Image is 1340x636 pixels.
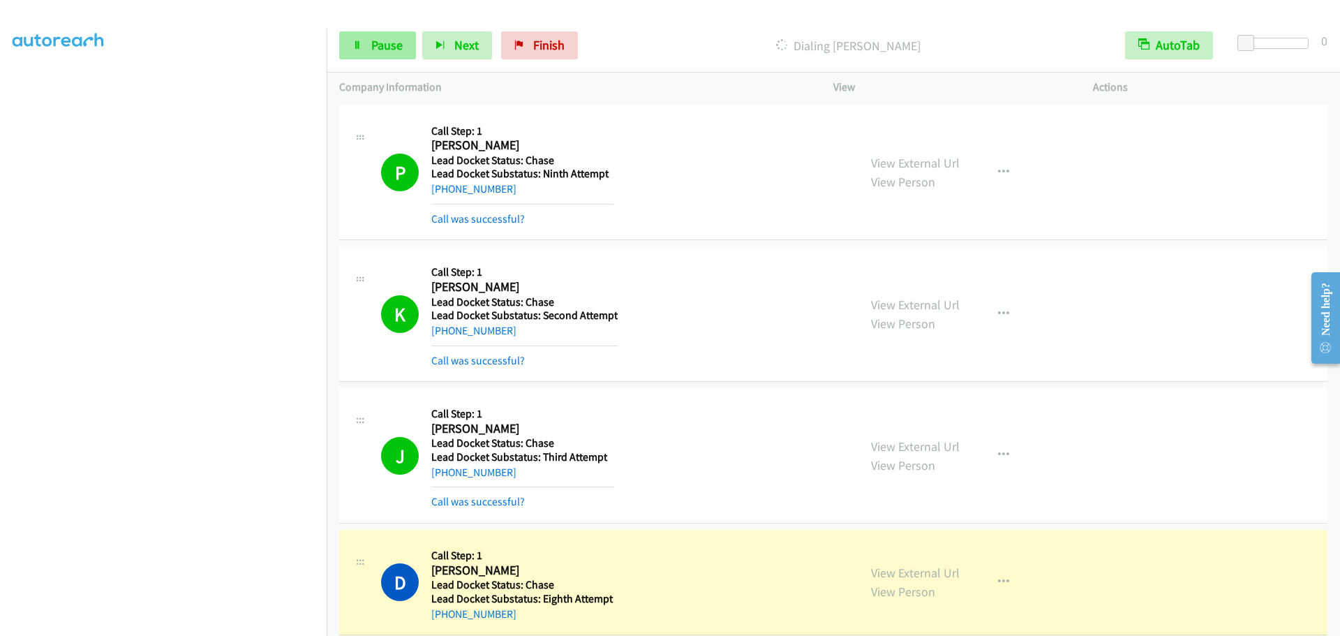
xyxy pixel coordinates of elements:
h1: K [381,295,419,333]
div: 0 [1321,31,1327,50]
h2: [PERSON_NAME] [431,138,613,154]
iframe: Resource Center [1300,262,1340,374]
h2: [PERSON_NAME] [431,279,613,295]
p: Actions [1093,79,1327,96]
a: Pause [339,31,416,59]
h5: Lead Docket Substatus: Third Attempt [431,450,613,464]
a: View External Url [871,438,960,454]
h5: Lead Docket Substatus: Second Attempt [431,309,618,323]
h5: Lead Docket Substatus: Eighth Attempt [431,592,613,606]
a: [PHONE_NUMBER] [431,607,516,621]
a: View Person [871,316,935,332]
div: Delay between calls (in seconds) [1244,38,1309,49]
h5: Lead Docket Substatus: Ninth Attempt [431,167,613,181]
a: [PHONE_NUMBER] [431,324,516,337]
span: Pause [371,37,403,53]
a: [PHONE_NUMBER] [431,182,516,195]
span: Next [454,37,479,53]
h5: Lead Docket Status: Chase [431,578,613,592]
h2: [PERSON_NAME] [431,563,613,579]
a: Call was successful? [431,495,525,508]
a: Finish [501,31,578,59]
h1: J [381,437,419,475]
h1: P [381,154,419,191]
h5: Lead Docket Status: Chase [431,295,618,309]
h5: Call Step: 1 [431,265,618,279]
p: Dialing [PERSON_NAME] [597,36,1100,55]
p: Company Information [339,79,808,96]
a: View Person [871,457,935,473]
a: Call was successful? [431,354,525,367]
h5: Call Step: 1 [431,549,613,563]
p: View [833,79,1068,96]
h5: Lead Docket Status: Chase [431,154,613,168]
a: [PHONE_NUMBER] [431,466,516,479]
a: View Person [871,584,935,600]
button: Next [422,31,492,59]
h5: Call Step: 1 [431,124,613,138]
button: AutoTab [1125,31,1213,59]
h5: Lead Docket Status: Chase [431,436,613,450]
a: Call was successful? [431,212,525,225]
h5: Call Step: 1 [431,407,613,421]
span: Finish [533,37,565,53]
a: View External Url [871,155,960,171]
h1: D [381,563,419,601]
h2: [PERSON_NAME] [431,421,613,437]
a: View External Url [871,565,960,581]
a: View Person [871,174,935,190]
a: View External Url [871,297,960,313]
